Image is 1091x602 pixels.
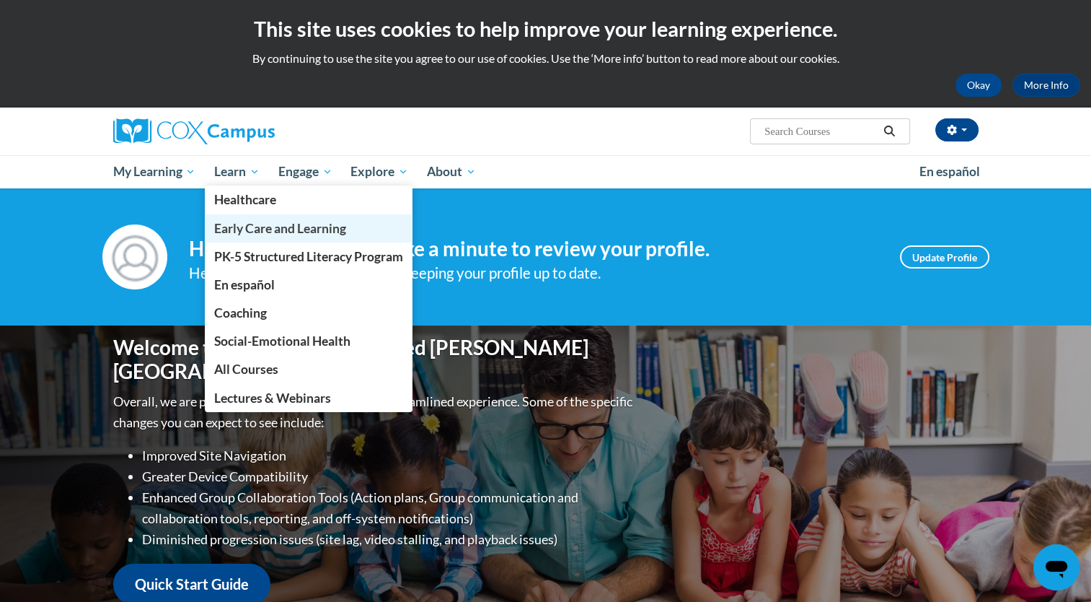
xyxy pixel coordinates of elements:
li: Enhanced Group Collaboration Tools (Action plans, Group communication and collaboration tools, re... [142,487,636,529]
span: My Learning [112,163,195,180]
img: Profile Image [102,224,167,289]
span: Social-Emotional Health [214,333,350,349]
a: Social-Emotional Health [205,327,412,355]
span: About [427,163,476,180]
h2: This site uses cookies to help improve your learning experience. [11,14,1080,43]
a: Healthcare [205,186,412,214]
span: Learn [214,163,260,180]
span: Early Care and Learning [214,221,346,236]
button: Account Settings [935,118,979,141]
span: All Courses [214,362,278,377]
span: Healthcare [214,192,276,207]
a: Coaching [205,299,412,327]
a: Cox Campus [113,118,387,144]
span: En español [919,164,980,179]
a: PK-5 Structured Literacy Program [205,243,412,271]
p: Overall, we are proud to provide you with a more streamlined experience. Some of the specific cha... [113,391,636,433]
div: Help improve your experience by keeping your profile up to date. [189,261,878,285]
a: About [418,155,485,188]
li: Greater Device Compatibility [142,466,636,487]
button: Okay [955,74,1002,97]
span: Engage [278,163,332,180]
button: Search [878,123,900,140]
span: PK-5 Structured Literacy Program [214,249,403,264]
input: Search Courses [763,123,878,140]
a: Update Profile [900,245,989,269]
a: My Learning [104,155,206,188]
p: By continuing to use the site you agree to our use of cookies. Use the ‘More info’ button to read... [11,51,1080,66]
a: Explore [341,155,418,188]
a: Lectures & Webinars [205,384,412,412]
img: Cox Campus [113,118,275,144]
a: En español [910,157,989,187]
span: Lectures & Webinars [214,391,331,406]
a: All Courses [205,355,412,383]
a: Early Care and Learning [205,214,412,243]
h1: Welcome to the new and improved [PERSON_NAME][GEOGRAPHIC_DATA] [113,336,636,384]
span: En español [214,277,275,292]
div: Main menu [92,155,1000,188]
a: Engage [269,155,342,188]
li: Improved Site Navigation [142,445,636,466]
li: Diminished progression issues (site lag, video stalling, and playback issues) [142,529,636,550]
span: Coaching [214,305,267,320]
iframe: Button to launch messaging window [1033,544,1079,590]
a: More Info [1012,74,1080,97]
h4: Hi [PERSON_NAME]! Take a minute to review your profile. [189,237,878,261]
a: En español [205,271,412,299]
a: Learn [205,155,269,188]
span: Explore [350,163,408,180]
